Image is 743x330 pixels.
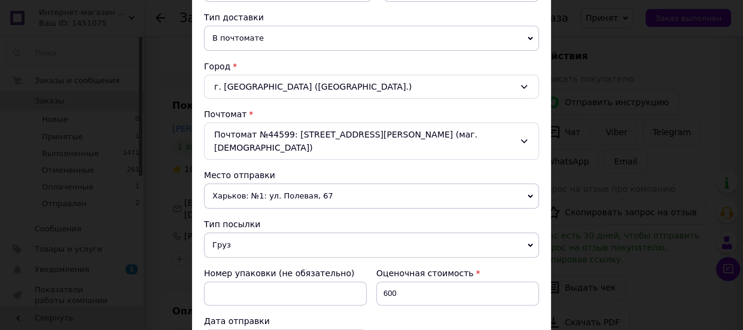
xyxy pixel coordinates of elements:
[204,108,539,120] div: Почтомат
[204,170,275,180] span: Место отправки
[204,75,539,99] div: г. [GEOGRAPHIC_DATA] ([GEOGRAPHIC_DATA].)
[204,13,264,22] span: Тип доставки
[204,184,539,209] span: Харьков: №1: ул. Полевая, 67
[204,123,539,160] div: Почтомат №44599: [STREET_ADDRESS][PERSON_NAME] (маг. [DEMOGRAPHIC_DATA])
[204,233,539,258] span: Груз
[204,219,260,229] span: Тип посылки
[204,60,539,72] div: Город
[204,315,367,327] div: Дата отправки
[204,26,539,51] span: В почтомате
[376,267,539,279] div: Оценочная стоимость
[204,267,367,279] div: Номер упаковки (не обязательно)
